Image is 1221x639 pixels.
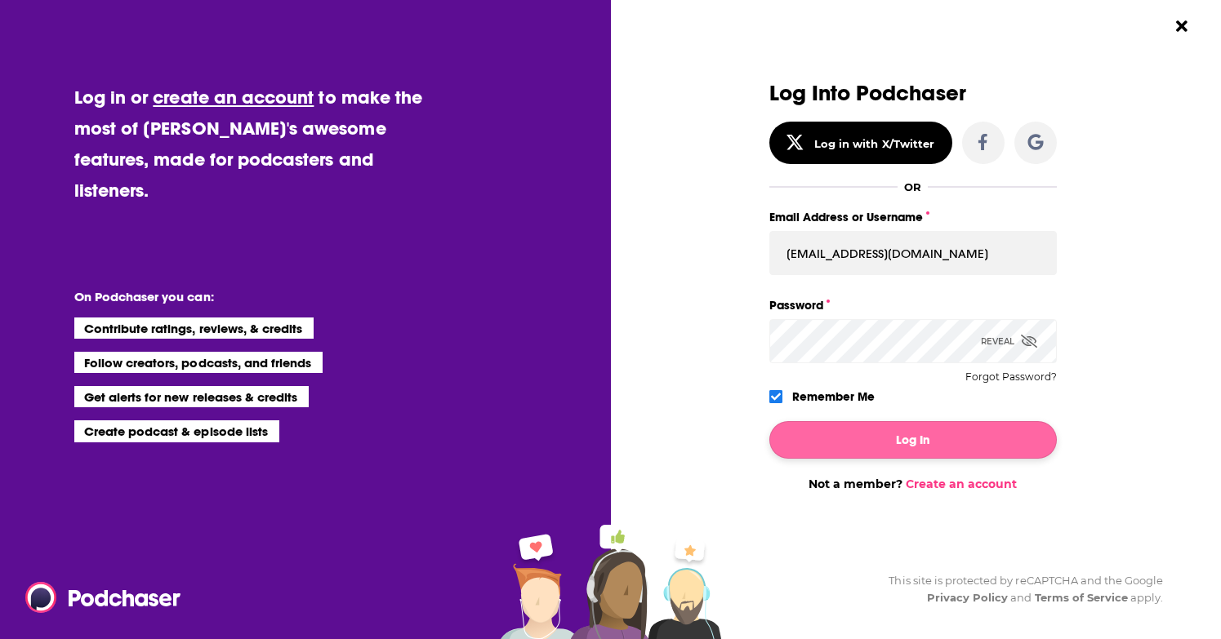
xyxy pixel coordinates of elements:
li: Get alerts for new releases & credits [74,386,309,407]
button: Log In [769,421,1057,459]
a: Podchaser - Follow, Share and Rate Podcasts [25,582,169,613]
li: Create podcast & episode lists [74,420,279,442]
a: Terms of Service [1035,591,1129,604]
a: Privacy Policy [927,591,1009,604]
button: Log in with X/Twitter [769,122,952,164]
a: Create an account [906,477,1017,491]
img: Podchaser - Follow, Share and Rate Podcasts [25,582,182,613]
label: Password [769,295,1057,316]
button: Forgot Password? [965,371,1057,383]
a: create an account [153,86,314,109]
div: OR [904,180,921,193]
label: Remember Me [792,386,875,407]
h3: Log Into Podchaser [769,82,1057,105]
label: Email Address or Username [769,206,1057,228]
li: On Podchaser you can: [74,289,401,304]
div: Reveal [981,319,1037,363]
input: Email Address or Username [769,231,1057,275]
li: Follow creators, podcasts, and friends [74,352,323,373]
li: Contribute ratings, reviews, & credits [74,317,314,339]
div: This site is protected by reCAPTCHA and the Google and apply. [876,572,1163,606]
div: Not a member? [769,477,1057,491]
div: Log in with X/Twitter [814,137,934,150]
button: Close Button [1166,11,1197,42]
